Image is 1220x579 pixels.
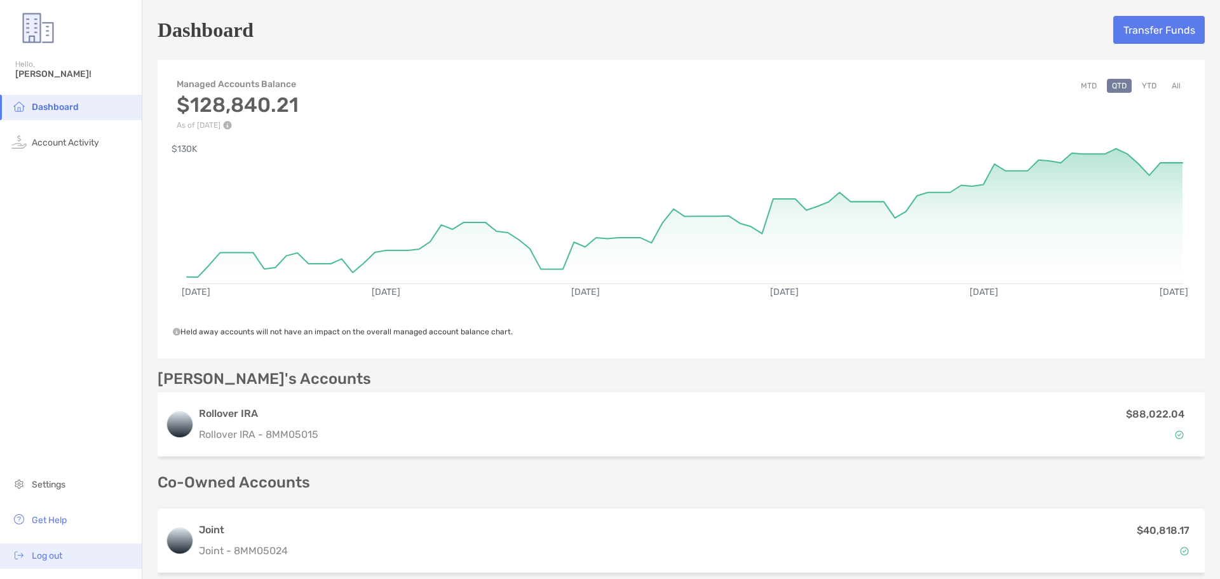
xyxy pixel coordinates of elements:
[1126,406,1184,422] p: $88,022.04
[199,406,945,421] h3: Rollover IRA
[1175,430,1184,439] img: Account Status icon
[372,287,400,297] text: [DATE]
[1180,547,1189,555] img: Account Status icon
[199,543,288,559] p: Joint - 8MM05024
[172,144,198,154] text: $130K
[970,287,998,297] text: [DATE]
[1167,79,1186,93] button: All
[32,550,62,561] span: Log out
[11,547,27,562] img: logout icon
[32,137,99,148] span: Account Activity
[32,102,79,112] span: Dashboard
[182,287,210,297] text: [DATE]
[167,528,193,554] img: logo account
[770,287,799,297] text: [DATE]
[15,69,134,79] span: [PERSON_NAME]!
[15,5,61,51] img: Zoe Logo
[32,515,67,526] span: Get Help
[173,327,513,336] span: Held away accounts will not have an impact on the overall managed account balance chart.
[571,287,600,297] text: [DATE]
[11,134,27,149] img: activity icon
[158,371,371,387] p: [PERSON_NAME]'s Accounts
[199,522,288,538] h3: Joint
[1107,79,1132,93] button: QTD
[158,475,1205,491] p: Co-Owned Accounts
[158,15,254,44] h5: Dashboard
[167,412,193,437] img: logo account
[11,512,27,527] img: get-help icon
[1137,79,1162,93] button: YTD
[223,121,232,130] img: Performance Info
[11,99,27,114] img: household icon
[1137,522,1189,538] p: $40,818.17
[1113,16,1205,44] button: Transfer Funds
[1076,79,1102,93] button: MTD
[177,121,299,130] p: As of [DATE]
[11,476,27,491] img: settings icon
[32,479,65,490] span: Settings
[177,79,299,90] h4: Managed Accounts Balance
[1160,287,1188,297] text: [DATE]
[177,93,299,117] h3: $128,840.21
[199,426,945,442] p: Rollover IRA - 8MM05015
